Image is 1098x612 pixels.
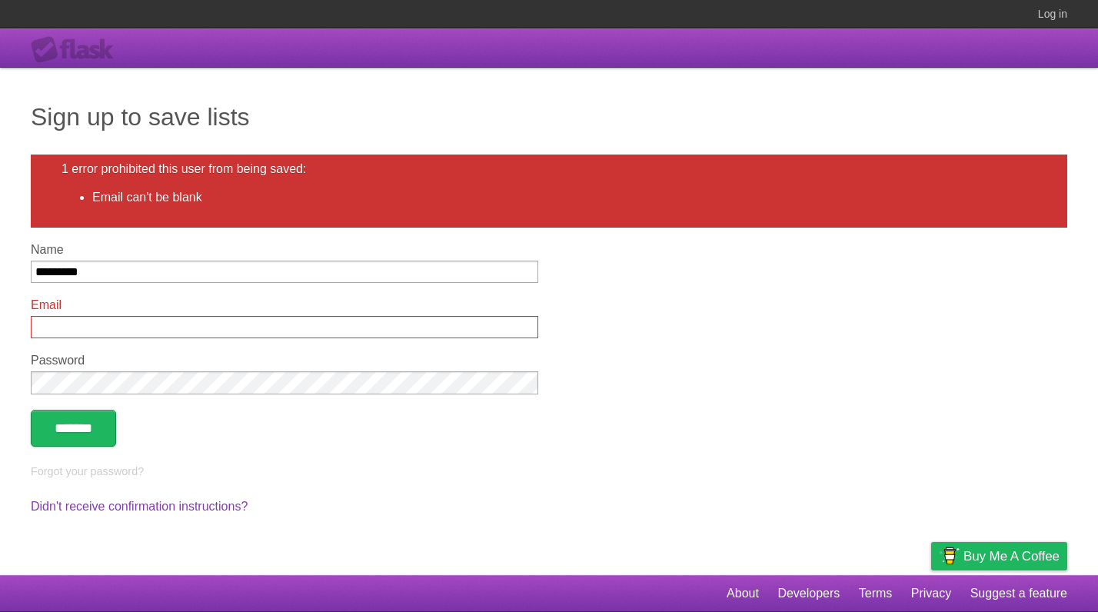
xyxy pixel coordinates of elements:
[31,465,144,477] a: Forgot your password?
[31,36,123,64] div: Flask
[939,543,960,569] img: Buy me a coffee
[92,188,1036,207] li: Email can't be blank
[859,579,893,608] a: Terms
[31,500,248,513] a: Didn't receive confirmation instructions?
[931,542,1067,570] a: Buy me a coffee
[62,162,1036,176] h2: 1 error prohibited this user from being saved:
[911,579,951,608] a: Privacy
[31,354,538,368] label: Password
[31,243,538,257] label: Name
[31,98,1067,135] h1: Sign up to save lists
[31,298,538,312] label: Email
[777,579,840,608] a: Developers
[727,579,759,608] a: About
[963,543,1060,570] span: Buy me a coffee
[970,579,1067,608] a: Suggest a feature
